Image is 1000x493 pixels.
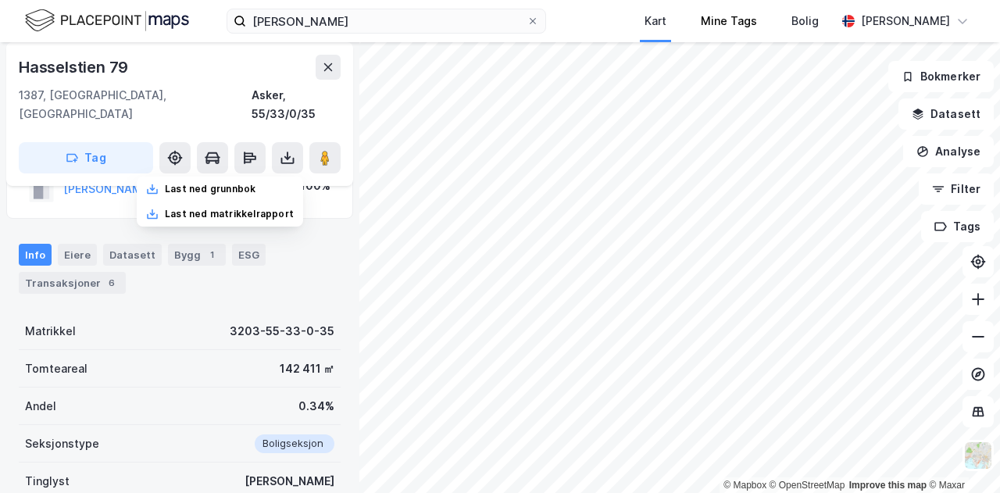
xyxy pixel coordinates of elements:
button: Bokmerker [888,61,994,92]
div: 1 [204,247,220,263]
div: Transaksjoner [19,272,126,294]
div: Matrikkel [25,322,76,341]
a: Improve this map [849,480,927,491]
div: Bygg [168,244,226,266]
div: [PERSON_NAME] [861,12,950,30]
div: 1387, [GEOGRAPHIC_DATA], [GEOGRAPHIC_DATA] [19,86,252,123]
a: Mapbox [723,480,766,491]
button: Datasett [898,98,994,130]
div: Seksjonstype [25,434,99,453]
a: OpenStreetMap [770,480,845,491]
div: Kart [645,12,666,30]
button: Tags [921,211,994,242]
button: Filter [919,173,994,205]
div: Eiere [58,244,97,266]
div: Datasett [103,244,162,266]
div: Andel [25,397,56,416]
div: Tomteareal [25,359,87,378]
input: Søk på adresse, matrikkel, gårdeiere, leietakere eller personer [246,9,527,33]
div: Asker, 55/33/0/35 [252,86,341,123]
div: Bolig [791,12,819,30]
div: Info [19,244,52,266]
button: Analyse [903,136,994,167]
div: [PERSON_NAME] [245,472,334,491]
div: Tinglyst [25,472,70,491]
div: 3203-55-33-0-35 [230,322,334,341]
div: Last ned matrikkelrapport [165,208,294,220]
div: 6 [104,275,120,291]
div: 0.34% [298,397,334,416]
div: Hasselstien 79 [19,55,131,80]
div: Last ned grunnbok [165,183,255,195]
div: ESG [232,244,266,266]
div: 142 411 ㎡ [280,359,334,378]
button: Tag [19,142,153,173]
img: logo.f888ab2527a4732fd821a326f86c7f29.svg [25,7,189,34]
iframe: Chat Widget [922,418,1000,493]
div: Mine Tags [701,12,757,30]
